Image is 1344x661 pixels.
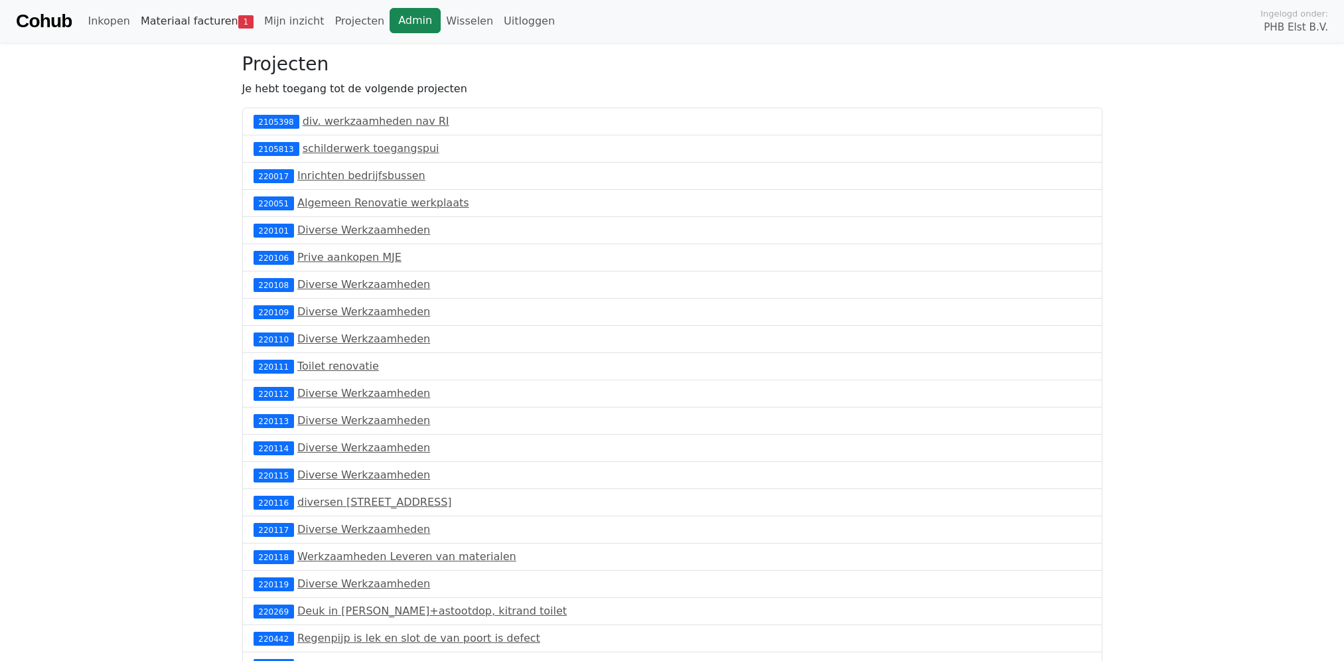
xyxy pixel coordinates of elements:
[297,332,430,345] a: Diverse Werkzaamheden
[242,81,1102,97] p: Je hebt toegang tot de volgende projecten
[135,8,259,35] a: Materiaal facturen1
[1260,7,1328,20] span: Ingelogd onder:
[254,469,294,482] div: 220115
[242,53,1102,76] h3: Projecten
[254,332,294,346] div: 220110
[303,142,439,155] a: schilderwerk toegangspui
[297,224,430,236] a: Diverse Werkzaamheden
[297,387,430,400] a: Diverse Werkzaamheden
[297,632,540,644] a: Regenpijp is lek en slot de van poort is defect
[254,387,294,400] div: 220112
[254,441,294,455] div: 220114
[254,605,294,618] div: 220269
[238,15,254,29] span: 1
[254,142,299,155] div: 2105813
[254,169,294,183] div: 220017
[297,360,379,372] a: Toilet renovatie
[254,414,294,427] div: 220113
[297,550,516,563] a: Werkzaamheden Leveren van materialen
[254,360,294,373] div: 220111
[254,496,294,509] div: 220116
[254,196,294,210] div: 220051
[297,414,430,427] a: Diverse Werkzaamheden
[297,196,469,209] a: Algemeen Renovatie werkplaats
[254,577,294,591] div: 220119
[254,115,299,128] div: 2105398
[254,550,294,563] div: 220118
[254,632,294,645] div: 220442
[297,251,402,263] a: Prive aankopen MJE
[254,224,294,237] div: 220101
[297,305,430,318] a: Diverse Werkzaamheden
[297,469,430,481] a: Diverse Werkzaamheden
[254,305,294,319] div: 220109
[259,8,330,35] a: Mijn inzicht
[297,169,425,182] a: Inrichten bedrijfsbussen
[329,8,390,35] a: Projecten
[82,8,135,35] a: Inkopen
[441,8,498,35] a: Wisselen
[297,278,430,291] a: Diverse Werkzaamheden
[254,278,294,291] div: 220108
[303,115,449,127] a: div. werkzaamheden nav RI
[1264,20,1328,35] span: PHB Elst B.V.
[254,523,294,536] div: 220117
[390,8,441,33] a: Admin
[498,8,560,35] a: Uitloggen
[297,496,452,508] a: diversen [STREET_ADDRESS]
[297,605,567,617] a: Deuk in [PERSON_NAME]+astootdop, kitrand toilet
[297,441,430,454] a: Diverse Werkzaamheden
[16,5,72,37] a: Cohub
[297,523,430,536] a: Diverse Werkzaamheden
[254,251,294,264] div: 220106
[297,577,430,590] a: Diverse Werkzaamheden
